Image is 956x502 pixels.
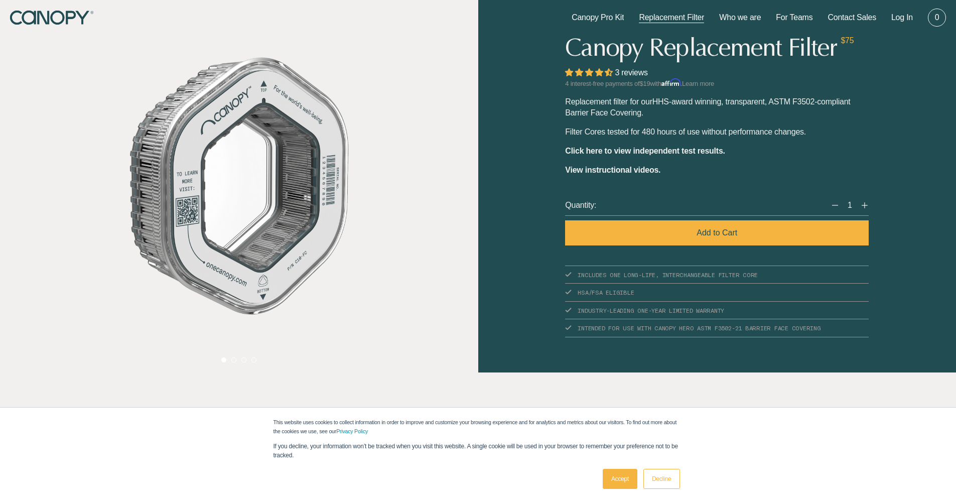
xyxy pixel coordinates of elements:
[723,147,725,155] b: .
[682,80,714,87] a: Learn more - Learn more about Affirm Financing (opens in modal)
[565,166,658,174] strong: View instructional videos
[928,9,946,27] a: 0
[565,302,869,320] li: INDUSTRY-LEADING ONE-YEAR LIMITED WARRANTY
[658,166,660,174] b: .
[643,469,679,489] a: Decline
[565,266,869,284] li: INCLUDES ONE LONG-LIFE, INTERCHANGEABLE FILTER CORE
[639,80,650,87] span: $19
[565,147,723,155] a: Click here to view independent test results
[661,78,680,86] span: Affirm
[565,166,660,174] a: View instructional videos.
[274,442,683,460] p: If you decline, your information won’t be tracked when you visit this website. A single cookie wi...
[776,12,812,23] a: For Teams
[572,12,624,23] a: Canopy Pro Kit
[274,419,677,434] span: This website uses cookies to collect information in order to improve and customize your browsing ...
[565,200,596,211] span: Quantity:
[603,469,637,489] a: Accept
[719,12,761,23] a: Who we are
[615,68,647,77] span: 3 reviews
[828,12,876,23] a: Contact Sales
[935,12,939,23] span: 0
[891,12,913,23] a: Log In
[565,284,869,302] li: HSA/FSA ELIGIBLE
[565,96,869,118] p: HHS-award winning, transparent, ASTM F3502-compliant Barrier Face Covering.
[565,78,869,88] p: 4 interest-free payments of with .
[565,35,837,60] h1: Canopy Replacement Filter
[565,97,652,106] span: Replacement filter for our
[565,68,615,77] span: 4.67 stars
[565,127,869,138] p: Filter Cores tested for 480 hours of use without performance changes.
[565,319,869,337] li: INTENDED FOR USE WITH CANOPY HERO ASTM F3502-21 BARRIER FACE COVERING
[639,12,704,23] a: Replacement Filter
[336,428,368,434] a: Privacy Policy
[565,220,869,245] button: Add to Cart
[841,35,854,46] span: $75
